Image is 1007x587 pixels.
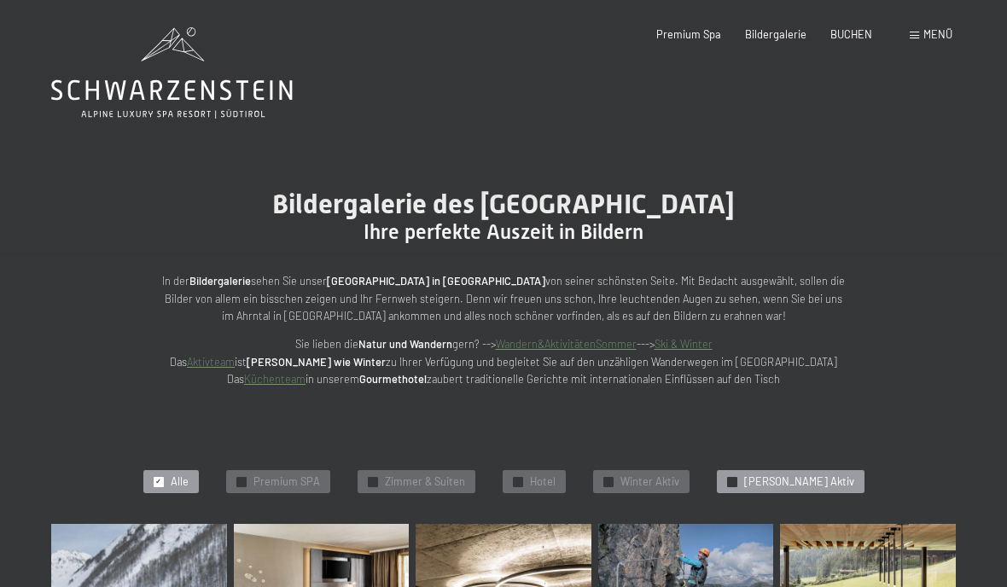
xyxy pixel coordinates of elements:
[162,272,845,324] p: In der sehen Sie unser von seiner schönsten Seite. Mit Bedacht ausgewählt, sollen die Bilder von ...
[238,477,244,486] span: ✓
[327,274,545,288] strong: [GEOGRAPHIC_DATA] in [GEOGRAPHIC_DATA]
[830,27,872,41] a: BUCHEN
[385,474,465,490] span: Zimmer & Suiten
[530,474,556,490] span: Hotel
[247,355,386,369] strong: [PERSON_NAME] wie Winter
[729,477,735,486] span: ✓
[171,474,189,490] span: Alle
[162,335,845,387] p: Sie lieben die gern? --> ---> Das ist zu Ihrer Verfügung und begleitet Sie auf den unzähligen Wan...
[656,27,721,41] a: Premium Spa
[923,27,952,41] span: Menü
[364,220,643,244] span: Ihre perfekte Auszeit in Bildern
[744,474,854,490] span: [PERSON_NAME] Aktiv
[370,477,375,486] span: ✓
[189,274,251,288] strong: Bildergalerie
[244,372,306,386] a: Küchenteam
[515,477,521,486] span: ✓
[272,188,735,220] span: Bildergalerie des [GEOGRAPHIC_DATA]
[745,27,806,41] a: Bildergalerie
[187,355,235,369] a: Aktivteam
[496,337,637,351] a: Wandern&AktivitätenSommer
[253,474,320,490] span: Premium SPA
[620,474,679,490] span: Winter Aktiv
[605,477,611,486] span: ✓
[359,372,427,386] strong: Gourmethotel
[155,477,161,486] span: ✓
[655,337,713,351] a: Ski & Winter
